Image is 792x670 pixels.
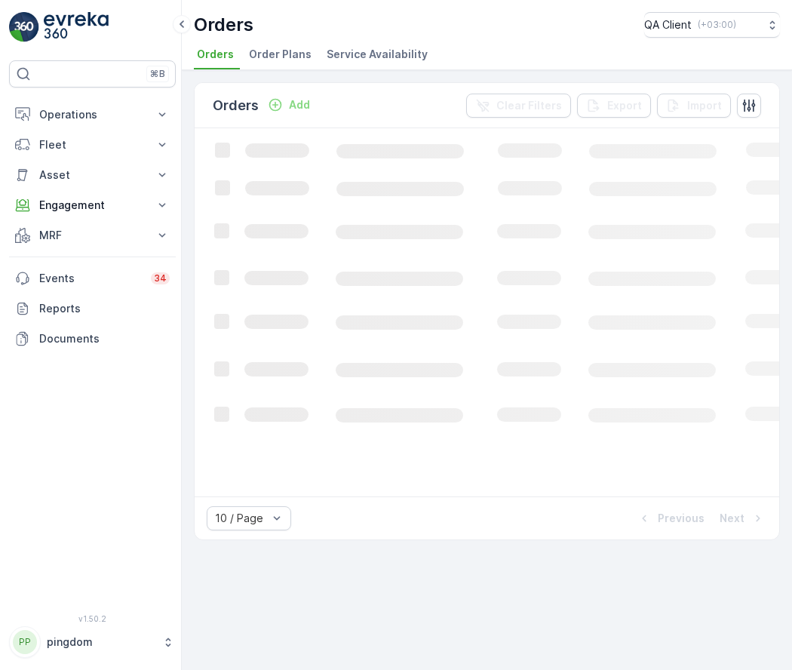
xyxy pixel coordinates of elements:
p: Export [607,98,642,113]
img: logo [9,12,39,42]
p: Orders [194,13,253,37]
p: Fleet [39,137,146,152]
button: Clear Filters [466,94,571,118]
p: pingdom [47,635,155,650]
button: Import [657,94,731,118]
button: Operations [9,100,176,130]
button: Previous [635,509,706,527]
a: Events34 [9,263,176,294]
p: Asset [39,167,146,183]
p: ⌘B [150,68,165,80]
span: Service Availability [327,47,428,62]
p: Reports [39,301,170,316]
button: Engagement [9,190,176,220]
p: Add [289,97,310,112]
button: Add [262,96,316,114]
button: MRF [9,220,176,250]
a: Reports [9,294,176,324]
p: Engagement [39,198,146,213]
button: Export [577,94,651,118]
span: Order Plans [249,47,312,62]
p: QA Client [644,17,692,32]
span: Orders [197,47,234,62]
button: PPpingdom [9,626,176,658]
p: Previous [658,511,705,526]
span: v 1.50.2 [9,614,176,623]
p: Next [720,511,744,526]
a: Documents [9,324,176,354]
button: Fleet [9,130,176,160]
p: MRF [39,228,146,243]
div: PP [13,630,37,654]
p: Orders [213,95,259,116]
p: Documents [39,331,170,346]
p: Events [39,271,142,286]
img: logo_light-DOdMpM7g.png [44,12,109,42]
p: Import [687,98,722,113]
p: Clear Filters [496,98,562,113]
button: Asset [9,160,176,190]
p: 34 [154,272,167,284]
button: QA Client(+03:00) [644,12,780,38]
p: Operations [39,107,146,122]
p: ( +03:00 ) [698,19,736,31]
button: Next [718,509,767,527]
